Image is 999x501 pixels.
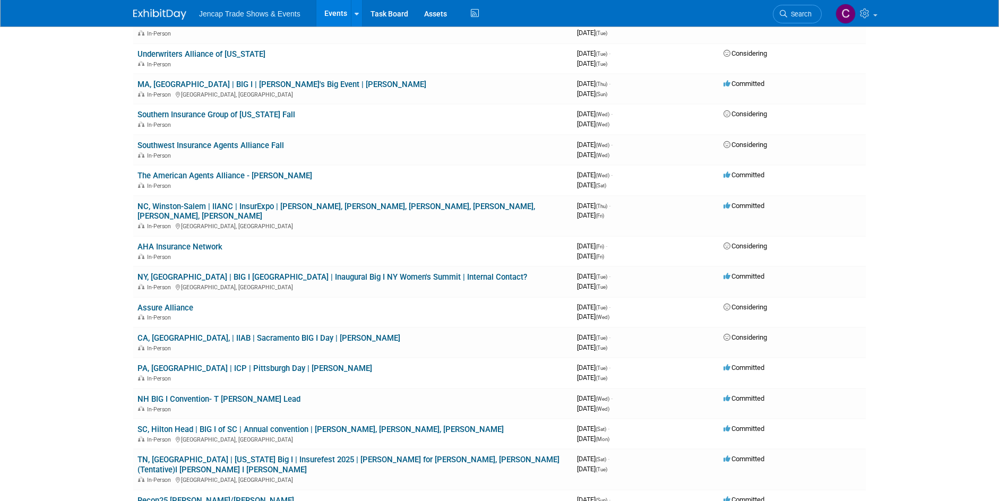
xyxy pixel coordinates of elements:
[137,364,372,373] a: PA, [GEOGRAPHIC_DATA] | ICP | Pittsburgh Day | [PERSON_NAME]
[138,436,144,442] img: In-Person Event
[609,49,610,57] span: -
[138,477,144,482] img: In-Person Event
[596,172,609,178] span: (Wed)
[596,142,609,148] span: (Wed)
[596,335,607,341] span: (Tue)
[577,120,609,128] span: [DATE]
[577,80,610,88] span: [DATE]
[137,90,569,98] div: [GEOGRAPHIC_DATA], [GEOGRAPHIC_DATA]
[138,183,144,188] img: In-Person Event
[577,141,613,149] span: [DATE]
[577,394,613,402] span: [DATE]
[147,477,174,483] span: In-Person
[724,394,764,402] span: Committed
[138,61,144,66] img: In-Person Event
[577,151,609,159] span: [DATE]
[137,333,400,343] a: CA, [GEOGRAPHIC_DATA], | IIAB | Sacramento BIG I Day | [PERSON_NAME]
[147,122,174,128] span: In-Person
[147,30,174,37] span: In-Person
[773,5,822,23] a: Search
[577,181,606,189] span: [DATE]
[596,183,606,188] span: (Sat)
[577,202,610,210] span: [DATE]
[836,4,856,24] img: Christopher Reid
[609,364,610,372] span: -
[608,425,609,433] span: -
[147,284,174,291] span: In-Person
[137,49,265,59] a: Underwriters Alliance of [US_STATE]
[138,254,144,259] img: In-Person Event
[577,49,610,57] span: [DATE]
[611,394,613,402] span: -
[596,436,609,442] span: (Mon)
[577,252,604,260] span: [DATE]
[147,91,174,98] span: In-Person
[147,254,174,261] span: In-Person
[596,213,604,219] span: (Fri)
[596,426,606,432] span: (Sat)
[577,282,607,290] span: [DATE]
[609,202,610,210] span: -
[596,152,609,158] span: (Wed)
[596,81,607,87] span: (Thu)
[577,272,610,280] span: [DATE]
[596,456,606,462] span: (Sat)
[596,244,604,249] span: (Fri)
[138,375,144,381] img: In-Person Event
[138,223,144,228] img: In-Person Event
[137,475,569,483] div: [GEOGRAPHIC_DATA], [GEOGRAPHIC_DATA]
[577,303,610,311] span: [DATE]
[577,435,609,443] span: [DATE]
[137,282,569,291] div: [GEOGRAPHIC_DATA], [GEOGRAPHIC_DATA]
[724,110,767,118] span: Considering
[137,303,193,313] a: Assure Alliance
[596,122,609,127] span: (Wed)
[724,333,767,341] span: Considering
[137,202,535,221] a: NC, Winston-Salem | IIANC | InsurExpo | [PERSON_NAME], [PERSON_NAME], [PERSON_NAME], [PERSON_NAME...
[137,425,504,434] a: SC, Hilton Head | BIG I of SC | Annual convention | [PERSON_NAME], [PERSON_NAME], [PERSON_NAME]
[577,374,607,382] span: [DATE]
[596,61,607,67] span: (Tue)
[138,406,144,411] img: In-Person Event
[577,404,609,412] span: [DATE]
[724,171,764,179] span: Committed
[606,242,607,250] span: -
[609,333,610,341] span: -
[137,435,569,443] div: [GEOGRAPHIC_DATA], [GEOGRAPHIC_DATA]
[577,242,607,250] span: [DATE]
[596,111,609,117] span: (Wed)
[147,314,174,321] span: In-Person
[596,274,607,280] span: (Tue)
[724,364,764,372] span: Committed
[609,80,610,88] span: -
[138,122,144,127] img: In-Person Event
[596,345,607,351] span: (Tue)
[596,254,604,260] span: (Fri)
[147,152,174,159] span: In-Person
[577,110,613,118] span: [DATE]
[596,305,607,310] span: (Tue)
[577,333,610,341] span: [DATE]
[596,396,609,402] span: (Wed)
[577,343,607,351] span: [DATE]
[611,141,613,149] span: -
[577,171,613,179] span: [DATE]
[724,141,767,149] span: Considering
[596,203,607,209] span: (Thu)
[137,110,295,119] a: Southern Insurance Group of [US_STATE] Fall
[577,455,609,463] span: [DATE]
[137,141,284,150] a: Southwest Insurance Agents Alliance Fall
[577,313,609,321] span: [DATE]
[724,49,767,57] span: Considering
[137,394,300,404] a: NH BIG I Convention- T [PERSON_NAME] Lead
[137,80,426,89] a: MA, [GEOGRAPHIC_DATA] | BIG I | [PERSON_NAME]'s Big Event | [PERSON_NAME]
[596,365,607,371] span: (Tue)
[596,30,607,36] span: (Tue)
[147,345,174,352] span: In-Person
[596,467,607,472] span: (Tue)
[577,90,607,98] span: [DATE]
[137,221,569,230] div: [GEOGRAPHIC_DATA], [GEOGRAPHIC_DATA]
[137,455,559,474] a: TN, [GEOGRAPHIC_DATA] | [US_STATE] Big I | Insurefest 2025 | [PERSON_NAME] for [PERSON_NAME], [PE...
[138,345,144,350] img: In-Person Event
[596,51,607,57] span: (Tue)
